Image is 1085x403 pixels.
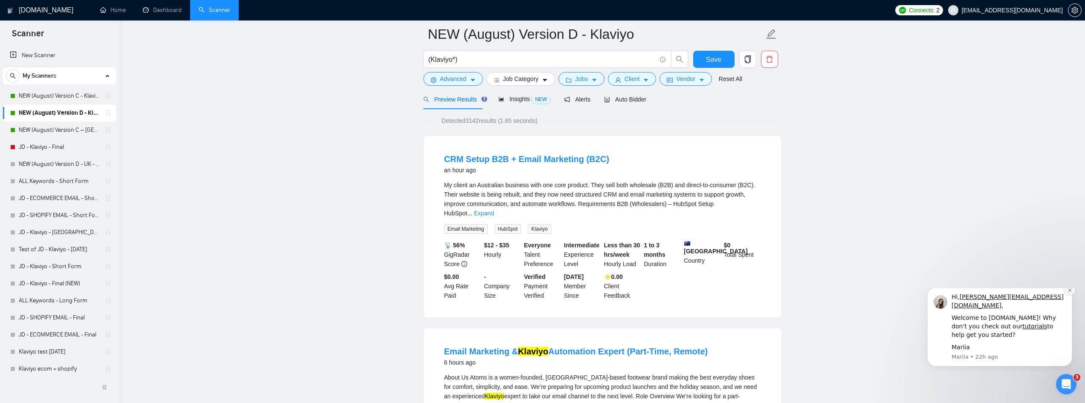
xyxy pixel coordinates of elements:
span: user [615,77,621,83]
span: Detected 3142 results (1.65 seconds) [436,116,544,125]
div: GigRadar Score [443,241,483,269]
a: NEW (August) Version D - Klaviyo [19,104,100,122]
button: setting [1068,3,1082,17]
span: holder [105,144,112,151]
b: $12 - $35 [484,242,509,249]
b: $ 0 [724,242,731,249]
input: Scanner name... [428,23,764,45]
div: Company Size [482,272,522,300]
span: double-left [101,383,110,391]
span: Alerts [564,96,590,103]
div: Hourly Load [602,241,642,269]
div: Message content [37,5,151,64]
b: Verified [524,273,546,280]
a: JD - Klaviyo - Final [19,139,100,156]
a: NEW (August) Version D - UK - Klaviyo [19,156,100,173]
span: holder [105,229,112,236]
span: Insights [498,96,550,102]
button: delete [761,51,778,68]
a: Test of JD - Klaviyo - [DATE] [19,241,100,258]
b: 1 to 3 months [644,242,665,258]
span: search [6,73,19,79]
img: upwork-logo.png [899,7,906,14]
a: New Scanner [10,47,109,64]
a: dashboardDashboard [143,6,182,14]
span: holder [105,93,112,99]
div: Payment Verified [522,272,562,300]
div: Talent Preference [522,241,562,269]
span: search [423,96,429,102]
a: Expand [474,210,494,217]
span: caret-down [542,77,548,83]
a: Klaviyo test [DATE] [19,343,100,360]
span: robot [604,96,610,102]
div: Hi, , [37,5,151,21]
span: edit [766,29,777,40]
span: holder [105,195,112,202]
span: holder [105,365,112,372]
a: Klaviyo ecom + shopify [19,360,100,377]
span: idcard [667,77,673,83]
span: holder [105,110,112,116]
div: Tooltip anchor [480,95,488,103]
span: info-circle [660,57,665,62]
iframe: Intercom live chat [1056,374,1076,394]
span: 2 [936,6,940,15]
img: logo [7,4,13,17]
div: Client Feedback [602,272,642,300]
span: holder [105,263,112,270]
span: Auto Bidder [604,96,646,103]
span: Save [706,54,721,65]
span: holder [105,331,112,338]
span: notification [564,96,570,102]
span: caret-down [699,77,705,83]
b: Everyone [524,242,551,249]
a: ALL Keywords - Short Form [19,173,100,190]
a: ALL Keywords - Long Form [19,292,100,309]
span: bars [494,77,500,83]
span: search [671,55,688,63]
span: holder [105,314,112,321]
b: 📡 56% [444,242,465,249]
b: [DATE] [564,273,584,280]
div: Welcome to [DOMAIN_NAME]! Why don't you check out our to help get you started? [37,26,151,51]
span: holder [105,297,112,304]
span: HubSpot [495,224,521,234]
span: delete [761,55,778,63]
button: userClientcaret-down [608,72,657,86]
span: area-chart [498,96,504,102]
span: folder [566,77,572,83]
span: copy [740,55,756,63]
span: caret-down [591,77,597,83]
span: Client [625,74,640,84]
mark: Klaviyo [485,393,504,400]
span: caret-down [643,77,649,83]
a: homeHome [100,6,126,14]
b: $0.00 [444,273,459,280]
span: holder [105,280,112,287]
a: JD - SHOPIFY EMAIL - Short Form [19,207,100,224]
a: tutorials [108,35,133,41]
span: holder [105,348,112,355]
div: My client an Australian business with one core product. They sell both wholesale (B2B) and direct... [444,180,761,218]
a: Email Marketing &KlaviyoAutomation Expert (Part-Time, Remote) [444,347,708,356]
mark: Klaviyo [518,347,548,356]
button: idcardVendorcaret-down [660,72,712,86]
p: Message from Mariia, sent 22h ago [37,65,151,72]
button: barsJob Categorycaret-down [486,72,555,86]
a: Reset All [719,74,742,84]
a: setting [1068,7,1082,14]
span: user [950,7,956,13]
span: holder [105,178,112,185]
span: Jobs [575,74,588,84]
li: New Scanner [3,47,116,64]
div: Country [682,241,722,269]
iframe: To enrich screen reader interactions, please activate Accessibility in Grammarly extension settings [914,288,1085,371]
button: folderJobscaret-down [558,72,605,86]
img: 🇦🇺 [684,241,690,246]
button: copy [739,51,756,68]
div: 6 hours ago [444,357,708,368]
span: info-circle [461,261,467,267]
span: holder [105,246,112,253]
span: setting [431,77,437,83]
